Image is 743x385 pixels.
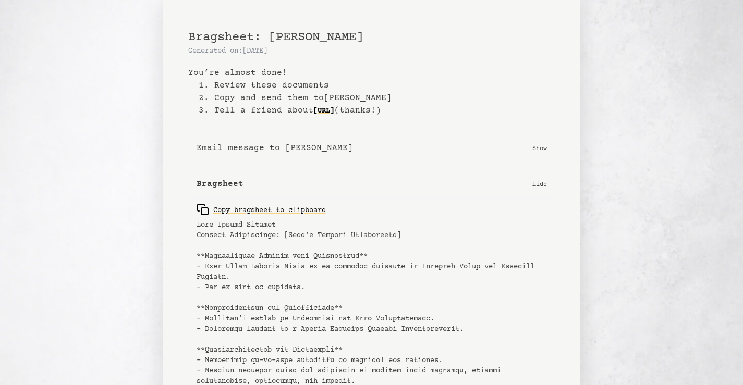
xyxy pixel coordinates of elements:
div: Copy bragsheet to clipboard [197,203,326,216]
button: Email message to [PERSON_NAME] Show [188,133,555,163]
span: Bragsheet: [PERSON_NAME] [188,30,363,44]
p: Show [532,143,547,153]
li: 1. Review these documents [199,79,555,92]
p: Hide [532,179,547,189]
b: Email message to [PERSON_NAME] [197,142,353,154]
b: Bragsheet [197,178,243,190]
button: Bragsheet Hide [188,169,555,199]
p: Generated on: [DATE] [188,46,555,56]
a: [URL] [313,103,334,119]
b: You’re almost done! [188,67,555,79]
button: Copy bragsheet to clipboard [197,199,326,220]
li: 2. Copy and send them to [PERSON_NAME] [199,92,555,104]
li: 3. Tell a friend about (thanks!) [199,104,555,117]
